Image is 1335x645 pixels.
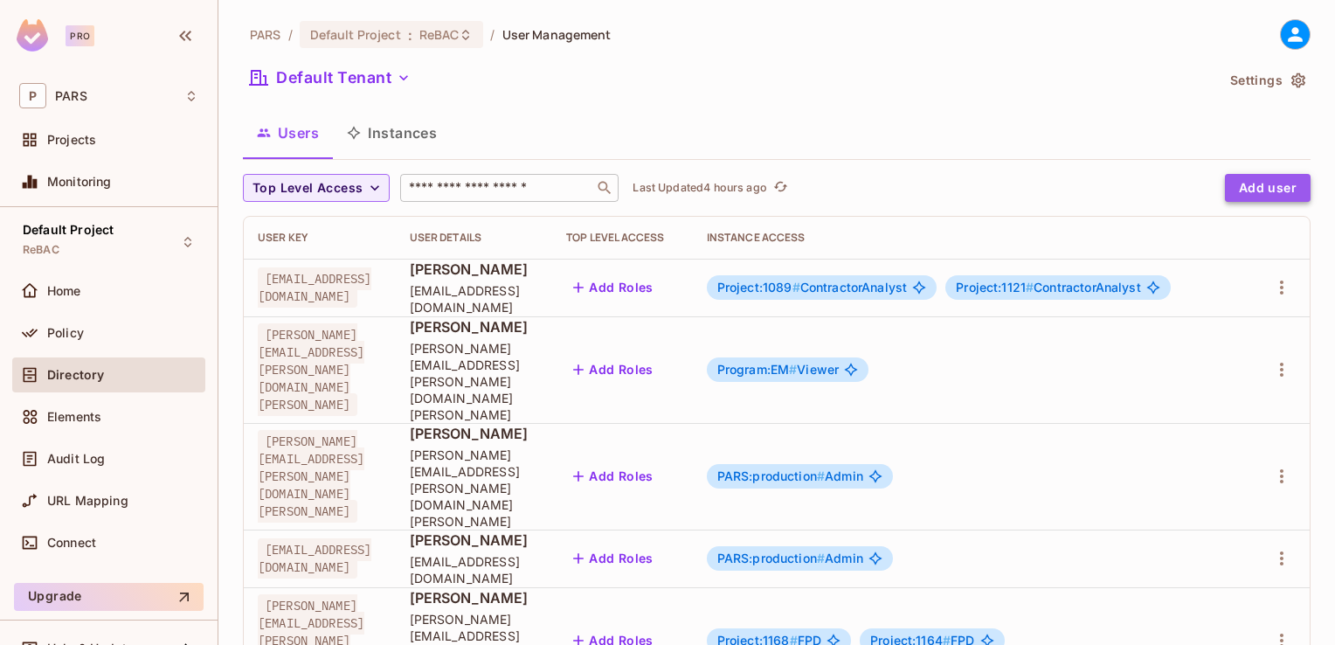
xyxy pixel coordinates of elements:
span: [PERSON_NAME][EMAIL_ADDRESS][PERSON_NAME][DOMAIN_NAME][PERSON_NAME] [258,430,364,523]
span: URL Mapping [47,494,128,508]
span: PARS:production [717,468,825,483]
span: Projects [47,133,96,147]
div: User Details [410,231,539,245]
span: Default Project [310,26,401,43]
span: refresh [773,179,788,197]
span: User Management [502,26,612,43]
button: Add Roles [566,462,661,490]
span: Connect [47,536,96,550]
span: the active workspace [250,26,281,43]
span: [PERSON_NAME] [410,424,539,443]
div: User Key [258,231,382,245]
span: Default Project [23,223,114,237]
span: Top Level Access [252,177,363,199]
button: Add Roles [566,274,661,302]
button: Upgrade [14,583,204,611]
button: Users [243,111,333,155]
div: Pro [66,25,94,46]
span: Monitoring [47,175,112,189]
span: Policy [47,326,84,340]
span: Directory [47,368,104,382]
span: Elements [47,410,101,424]
button: Add Roles [566,356,661,384]
span: Click to refresh data [767,177,792,198]
button: Add Roles [566,544,661,572]
span: [PERSON_NAME] [410,260,539,279]
button: Settings [1223,66,1311,94]
img: SReyMgAAAABJRU5ErkJggg== [17,19,48,52]
span: Home [47,284,81,298]
span: # [817,468,825,483]
span: P [19,83,46,108]
span: Audit Log [47,452,105,466]
span: [EMAIL_ADDRESS][DOMAIN_NAME] [258,538,371,579]
span: [PERSON_NAME] [410,588,539,607]
span: # [792,280,800,295]
button: Add user [1225,174,1311,202]
span: [PERSON_NAME][EMAIL_ADDRESS][PERSON_NAME][DOMAIN_NAME][PERSON_NAME] [258,323,364,416]
li: / [490,26,495,43]
button: Default Tenant [243,64,418,92]
span: Project:1089 [717,280,800,295]
span: Project:1121 [956,280,1034,295]
span: Viewer [717,363,840,377]
span: [PERSON_NAME] [410,531,539,550]
span: # [789,362,797,377]
span: Admin [717,551,863,565]
span: [PERSON_NAME][EMAIL_ADDRESS][PERSON_NAME][DOMAIN_NAME][PERSON_NAME] [410,340,539,423]
span: # [817,551,825,565]
span: Program:EM [717,362,798,377]
span: ContractorAnalyst [956,281,1141,295]
span: : [407,28,413,42]
span: [PERSON_NAME][EMAIL_ADDRESS][PERSON_NAME][DOMAIN_NAME][PERSON_NAME] [410,447,539,530]
span: Admin [717,469,863,483]
li: / [288,26,293,43]
span: [EMAIL_ADDRESS][DOMAIN_NAME] [258,267,371,308]
span: # [1026,280,1034,295]
button: Top Level Access [243,174,390,202]
span: ReBAC [23,243,59,257]
p: Last Updated 4 hours ago [633,181,766,195]
span: [PERSON_NAME] [410,317,539,336]
button: refresh [771,177,792,198]
span: ReBAC [419,26,460,43]
span: Workspace: PARS [55,89,87,103]
div: Instance Access [707,231,1236,245]
span: ContractorAnalyst [717,281,908,295]
span: [EMAIL_ADDRESS][DOMAIN_NAME] [410,553,539,586]
div: Top Level Access [566,231,678,245]
span: [EMAIL_ADDRESS][DOMAIN_NAME] [410,282,539,316]
span: PARS:production [717,551,825,565]
button: Instances [333,111,451,155]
